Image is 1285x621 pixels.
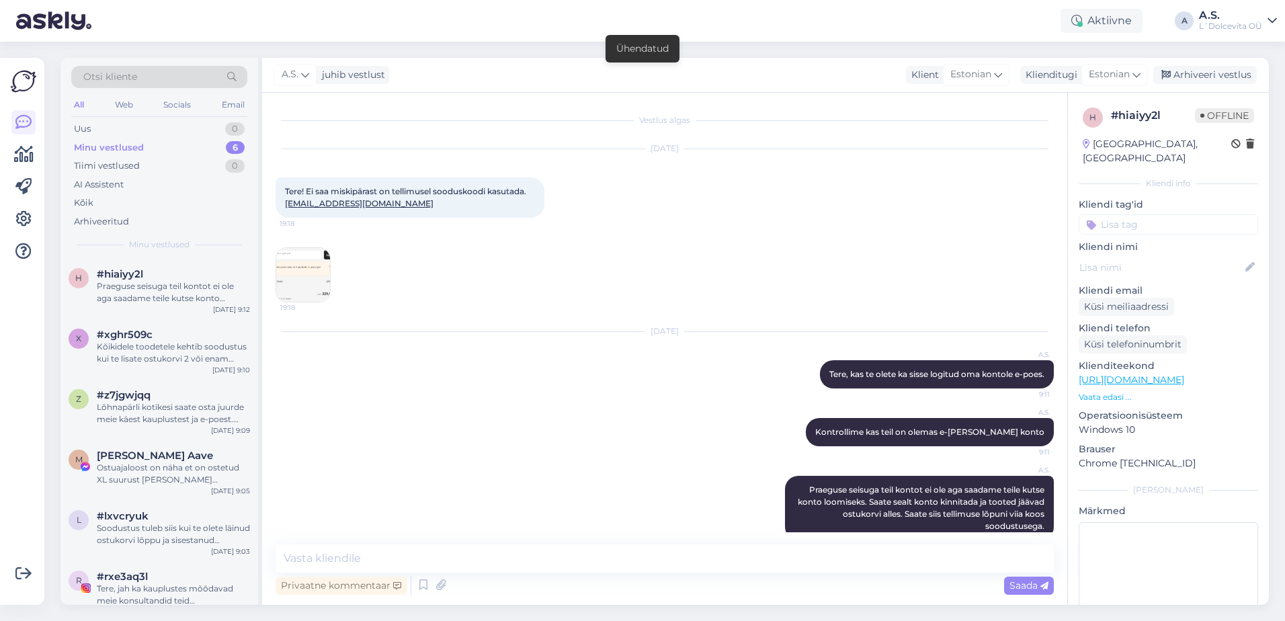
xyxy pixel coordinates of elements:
[906,68,939,82] div: Klient
[211,425,250,436] div: [DATE] 9:09
[950,67,991,82] span: Estonian
[1079,240,1258,254] p: Kliendi nimi
[282,67,298,82] span: A.S.
[71,96,87,114] div: All
[97,522,250,546] div: Soodustus tuleb siis kui te olete läinud ostukorvi lõppu ja sisestanud sooduskoodi lahtrisse BDAY30
[1079,335,1187,354] div: Küsi telefoninumbrit
[1111,108,1195,124] div: # hiaiyy2l
[97,583,250,607] div: Tere, jah ka kauplustes mõõdavad meie konsultandid teid [PERSON_NAME] sobitavad teile rinnahoidja...
[74,178,124,192] div: AI Assistent
[212,365,250,375] div: [DATE] 9:10
[285,186,526,208] span: Tere! Ei saa miskipärast on tellimusel sooduskoodi kasutada.
[1079,456,1258,470] p: Chrome [TECHNICAL_ID]
[129,239,190,251] span: Minu vestlused
[76,394,81,404] span: z
[276,325,1054,337] div: [DATE]
[75,273,82,283] span: h
[276,577,407,595] div: Privaatne kommentaar
[219,96,247,114] div: Email
[1153,66,1257,84] div: Arhiveeri vestlus
[11,69,36,94] img: Askly Logo
[213,304,250,315] div: [DATE] 9:12
[211,546,250,556] div: [DATE] 9:03
[97,329,153,341] span: #xghr509c
[798,485,1046,531] span: Praeguse seisuga teil kontot ei ole aga saadame teile kutse konto loomiseks. Saate sealt konto ki...
[75,454,83,464] span: M
[97,510,149,522] span: #lxvcryuk
[999,407,1050,417] span: A.S.
[83,70,137,84] span: Otsi kliente
[1079,260,1243,275] input: Lisa nimi
[74,141,144,155] div: Minu vestlused
[1175,11,1194,30] div: A
[76,333,81,343] span: x
[77,515,81,525] span: l
[74,159,140,173] div: Tiimi vestlused
[1079,374,1184,386] a: [URL][DOMAIN_NAME]
[1089,112,1096,122] span: h
[999,389,1050,399] span: 9:11
[225,122,245,136] div: 0
[1079,484,1258,496] div: [PERSON_NAME]
[97,341,250,365] div: Kõikidele toodetele kehtib soodustus kui te lisate ostukorvi 2 või enam toodet ja kasutate soodus...
[280,302,331,313] span: 19:18
[1079,391,1258,403] p: Vaata edasi ...
[97,462,250,486] div: Ostuajaloost on näha et on ostetud XL suurust [PERSON_NAME] püksikuid (MyPantie pakkumised 3=24 j...
[225,159,245,173] div: 0
[276,248,330,302] img: Attachment
[1195,108,1254,123] span: Offline
[1079,504,1258,518] p: Märkmed
[1083,137,1231,165] div: [GEOGRAPHIC_DATA], [GEOGRAPHIC_DATA]
[1079,177,1258,190] div: Kliendi info
[999,447,1050,457] span: 9:11
[829,369,1044,379] span: Tere, kas te olete ka sisse logitud oma kontole e-poes.
[1079,321,1258,335] p: Kliendi telefon
[74,122,91,136] div: Uus
[285,198,433,208] a: [EMAIL_ADDRESS][DOMAIN_NAME]
[616,42,669,56] div: Ühendatud
[74,215,129,229] div: Arhiveeritud
[1009,579,1048,591] span: Saada
[1199,10,1277,32] a: A.S.L´Dolcevita OÜ
[276,114,1054,126] div: Vestlus algas
[97,571,148,583] span: #rxe3aq3l
[161,96,194,114] div: Socials
[226,141,245,155] div: 6
[1079,359,1258,373] p: Klienditeekond
[1089,67,1130,82] span: Estonian
[1079,214,1258,235] input: Lisa tag
[211,486,250,496] div: [DATE] 9:05
[1061,9,1143,33] div: Aktiivne
[1079,442,1258,456] p: Brauser
[97,280,250,304] div: Praeguse seisuga teil kontot ei ole aga saadame teile kutse konto loomiseks. Saate sealt konto ki...
[97,268,143,280] span: #hiaiyy2l
[276,142,1054,155] div: [DATE]
[76,575,82,585] span: r
[999,349,1050,360] span: A.S.
[1199,21,1262,32] div: L´Dolcevita OÜ
[1079,198,1258,212] p: Kliendi tag'id
[112,96,136,114] div: Web
[280,218,330,229] span: 19:18
[1079,423,1258,437] p: Windows 10
[97,389,151,401] span: #z7jgwjqq
[74,196,93,210] div: Kõik
[1079,298,1174,316] div: Küsi meiliaadressi
[317,68,385,82] div: juhib vestlust
[1079,409,1258,423] p: Operatsioonisüsteem
[97,450,213,462] span: Merle Aave
[1199,10,1262,21] div: A.S.
[815,427,1044,437] span: Kontrollime kas teil on olemas e-[PERSON_NAME] konto
[1020,68,1077,82] div: Klienditugi
[999,465,1050,475] span: A.S.
[97,401,250,425] div: Lõhnapärli kotikesi saate osta juurde meie käest kauplustest ja e-poest. Hetkel on need otsa saan...
[1079,284,1258,298] p: Kliendi email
